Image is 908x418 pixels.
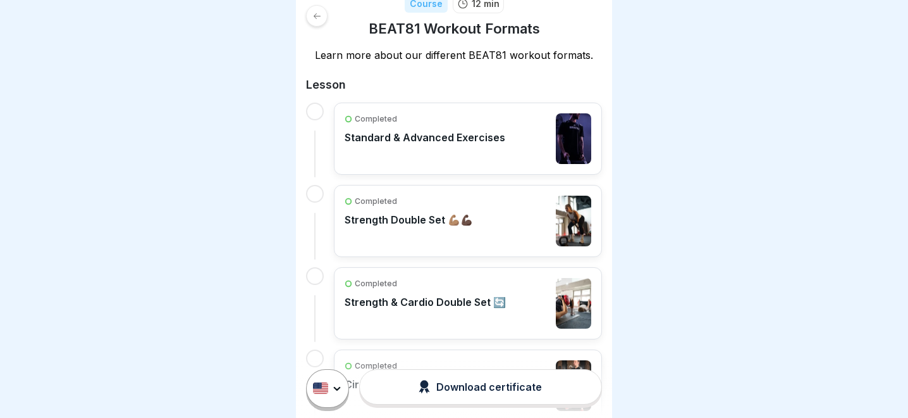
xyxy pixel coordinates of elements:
[355,113,397,125] p: Completed
[355,278,397,289] p: Completed
[355,196,397,207] p: Completed
[556,196,591,246] img: clwryc1zk00003b78i8tdz47e.jpg
[345,296,506,308] p: Strength & Cardio Double Set 🔄
[345,196,591,246] a: CompletedStrength Double Set 💪🏽💪🏿
[419,380,542,394] div: Download certificate
[345,278,591,329] a: CompletedStrength & Cardio Double Set 🔄
[359,369,602,405] button: Download certificate
[306,48,602,62] p: Learn more about our different BEAT81 workout formats.
[306,77,602,92] h2: Lesson
[369,20,540,38] h1: BEAT81 Workout Formats
[345,113,591,164] a: CompletedStandard & Advanced Exercises
[313,383,328,395] img: us.svg
[556,278,591,329] img: ohqgqe6yjp6eda6byjbxln13.png
[345,213,473,226] p: Strength Double Set 💪🏽💪🏿
[345,131,505,144] p: Standard & Advanced Exercises
[556,113,591,164] img: clwqaxbde00003b78a6za28ty.jpg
